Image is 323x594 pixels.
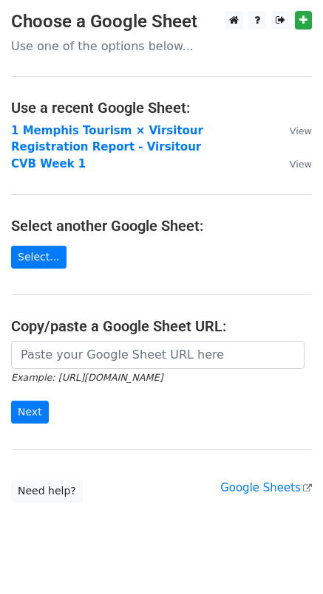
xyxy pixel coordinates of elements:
p: Use one of the options below... [11,38,312,54]
h4: Copy/paste a Google Sheet URL: [11,317,312,335]
a: View [275,157,312,170]
h4: Select another Google Sheet: [11,217,312,235]
h3: Choose a Google Sheet [11,11,312,32]
input: Paste your Google Sheet URL here [11,341,305,369]
a: Select... [11,246,67,269]
a: CVB Week 1 [11,157,86,170]
small: View [290,159,312,170]
input: Next [11,401,49,424]
a: View [275,124,312,137]
a: Google Sheets [220,481,312,494]
small: View [290,125,312,137]
a: 1 Memphis Tourism × Virsitour Registration Report - Virsitour [11,124,203,154]
a: Need help? [11,480,83,503]
h4: Use a recent Google Sheet: [11,99,312,117]
small: Example: [URL][DOMAIN_NAME] [11,372,163,383]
